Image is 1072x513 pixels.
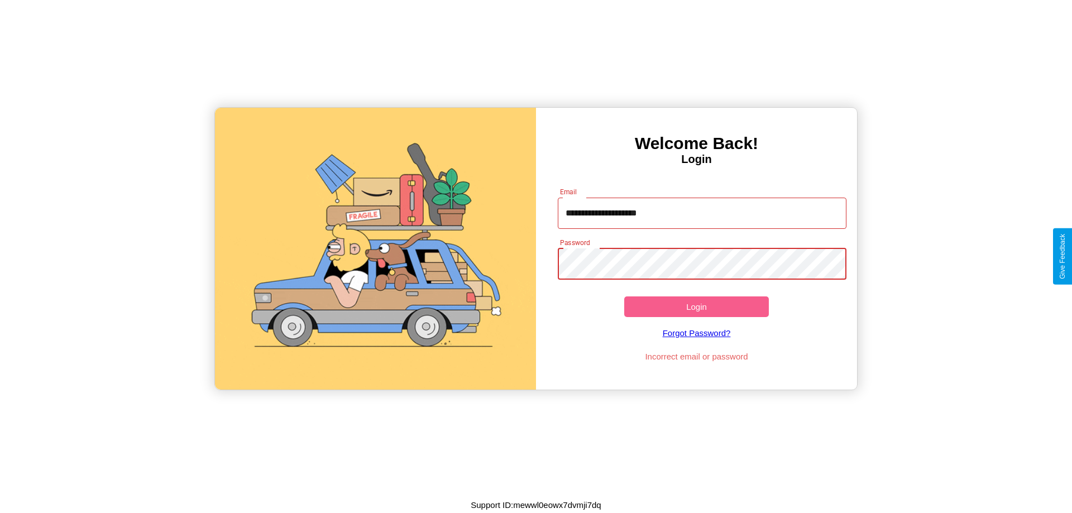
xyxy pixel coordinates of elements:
a: Forgot Password? [552,317,841,349]
button: Login [624,296,769,317]
p: Support ID: mewwl0eowx7dvmji7dq [471,497,601,512]
h3: Welcome Back! [536,134,857,153]
p: Incorrect email or password [552,349,841,364]
div: Give Feedback [1059,234,1066,279]
label: Password [560,238,590,247]
label: Email [560,187,577,196]
img: gif [215,108,536,390]
h4: Login [536,153,857,166]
